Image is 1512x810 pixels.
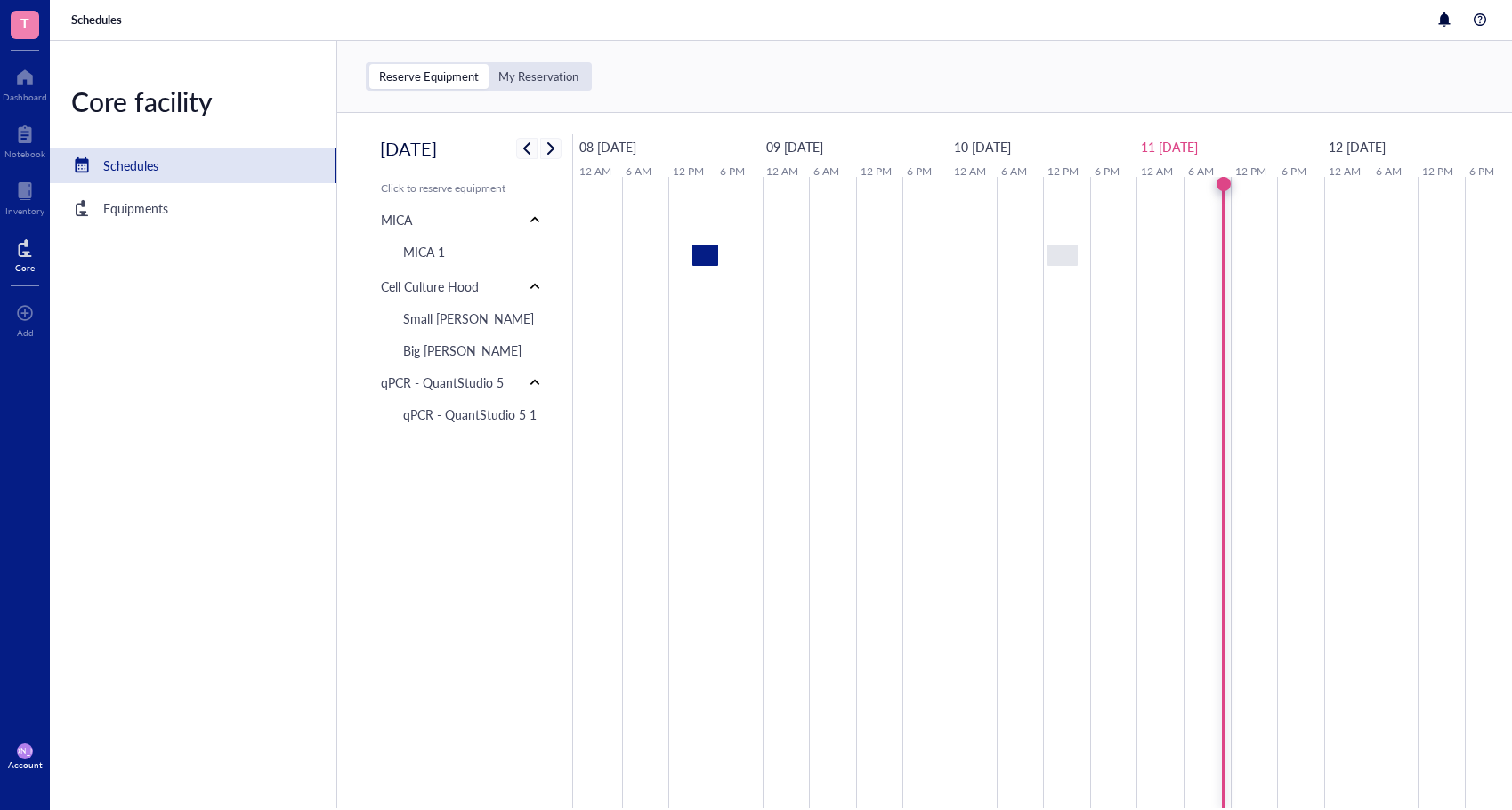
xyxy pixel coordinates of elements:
[762,133,828,160] a: September 9, 2025
[902,160,936,183] a: 6 PM
[489,64,588,89] div: My Reservation
[403,309,534,328] div: Small [PERSON_NAME]
[762,160,803,183] a: 12 AM
[809,160,844,183] a: 6 AM
[4,120,45,159] a: Notebook
[403,405,537,424] div: qPCR - QuantStudio 5 1
[50,190,336,226] a: Equipments
[1136,133,1202,160] a: September 11, 2025
[1465,160,1499,183] a: 6 PM
[381,210,412,229] div: MICA
[366,62,592,91] div: segmented control
[950,160,990,183] a: 12 AM
[668,160,708,183] a: 12 PM
[1277,160,1311,183] a: 6 PM
[1136,160,1177,183] a: 12 AM
[3,92,47,102] div: Dashboard
[997,160,1031,183] a: 6 AM
[1184,160,1218,183] a: 6 AM
[381,180,547,196] div: Click to reserve equipment
[1324,133,1390,160] a: September 12, 2025
[540,138,562,159] button: Next week
[1090,160,1124,183] a: 6 PM
[103,156,158,175] div: Schedules
[381,373,504,392] div: qPCR - QuantStudio 5
[403,341,522,360] div: Big [PERSON_NAME]
[516,138,538,159] button: Previous week
[575,160,616,183] a: 12 AM
[403,242,445,261] div: MICA 1
[380,134,437,163] h2: [DATE]
[20,12,29,34] span: T
[379,68,479,84] div: Reserve Equipment
[369,64,489,89] div: Reserve Equipment
[575,133,641,160] a: September 8, 2025
[103,198,168,218] div: Equipments
[1418,160,1458,183] a: 12 PM
[4,148,45,159] div: Notebook
[1231,160,1271,183] a: 12 PM
[950,133,1015,160] a: September 10, 2025
[1324,160,1365,183] a: 12 AM
[716,160,749,183] a: 6 PM
[15,234,35,273] a: Core
[5,177,44,216] a: Inventory
[50,148,336,183] a: Schedules
[1043,160,1083,183] a: 12 PM
[498,68,578,84] div: My Reservation
[381,277,479,296] div: Cell Culture Hood
[71,12,125,28] a: Schedules
[621,160,656,183] a: 6 AM
[50,84,336,119] div: Core facility
[8,759,43,770] div: Account
[17,327,34,338] div: Add
[3,63,47,102] a: Dashboard
[5,205,44,216] div: Inventory
[15,262,35,273] div: Core
[1371,160,1406,183] a: 6 AM
[856,160,896,183] a: 12 PM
